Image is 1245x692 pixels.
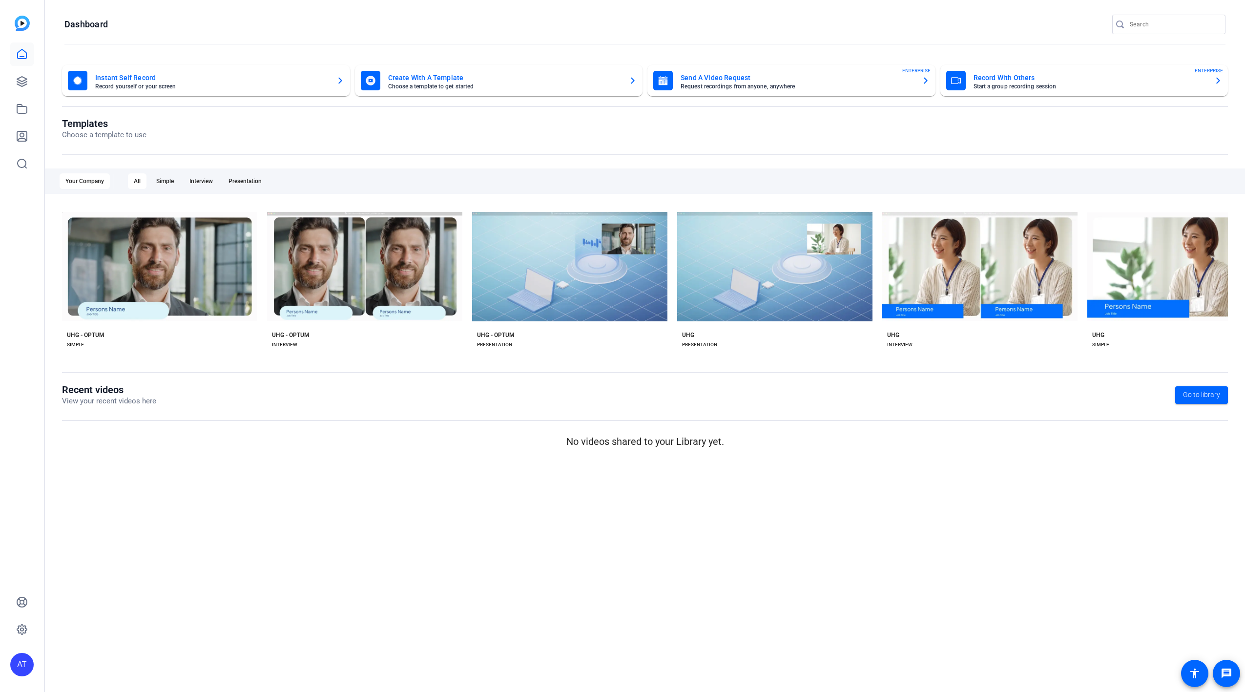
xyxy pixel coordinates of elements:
img: blue-gradient.svg [15,16,30,31]
div: INTERVIEW [272,341,297,349]
div: PRESENTATION [477,341,512,349]
div: Simple [150,173,180,189]
div: UHG - OPTUM [272,331,310,339]
span: ENTERPRISE [902,67,931,74]
p: No videos shared to your Library yet. [62,434,1228,449]
mat-card-title: Create With A Template [388,72,622,84]
button: Instant Self RecordRecord yourself or your screen [62,65,350,96]
mat-card-title: Instant Self Record [95,72,329,84]
div: INTERVIEW [887,341,913,349]
div: UHG [1092,331,1104,339]
h1: Templates [62,118,146,129]
mat-icon: accessibility [1189,668,1201,679]
mat-card-title: Record With Others [974,72,1207,84]
mat-icon: message [1221,668,1232,679]
button: Create With A TemplateChoose a template to get started [355,65,643,96]
input: Search [1130,19,1218,30]
mat-card-subtitle: Request recordings from anyone, anywhere [681,84,914,89]
div: UHG [887,331,899,339]
div: UHG - OPTUM [67,331,104,339]
div: PRESENTATION [682,341,717,349]
h1: Dashboard [64,19,108,30]
a: Go to library [1175,386,1228,404]
p: View your recent videos here [62,396,156,407]
div: UHG [682,331,694,339]
div: AT [10,653,34,676]
button: Record With OthersStart a group recording sessionENTERPRISE [940,65,1228,96]
span: Go to library [1183,390,1220,400]
div: All [128,173,146,189]
div: UHG - OPTUM [477,331,515,339]
div: Presentation [223,173,268,189]
div: Interview [184,173,219,189]
div: SIMPLE [1092,341,1109,349]
div: SIMPLE [67,341,84,349]
mat-card-subtitle: Start a group recording session [974,84,1207,89]
p: Choose a template to use [62,129,146,141]
button: Send A Video RequestRequest recordings from anyone, anywhereENTERPRISE [647,65,935,96]
mat-card-subtitle: Record yourself or your screen [95,84,329,89]
mat-card-subtitle: Choose a template to get started [388,84,622,89]
div: Your Company [60,173,110,189]
h1: Recent videos [62,384,156,396]
mat-card-title: Send A Video Request [681,72,914,84]
span: ENTERPRISE [1195,67,1223,74]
